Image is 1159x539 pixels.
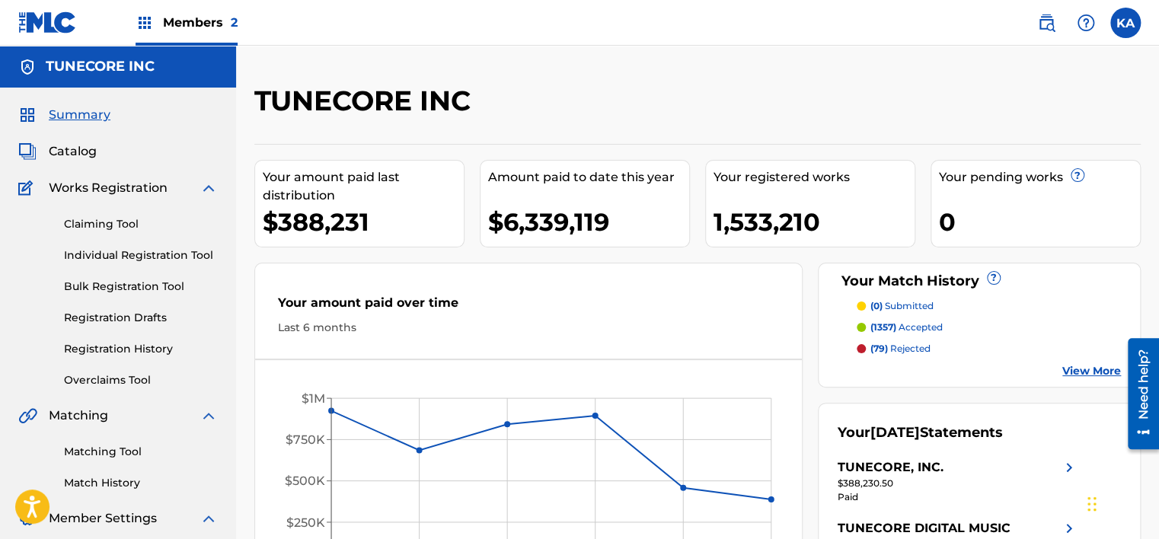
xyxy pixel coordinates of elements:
div: 1,533,210 [714,205,915,239]
span: Summary [49,106,110,124]
a: Registration Drafts [64,310,218,326]
img: expand [200,509,218,528]
span: Works Registration [49,179,168,197]
a: (0) submitted [857,299,1121,313]
div: Drag [1087,481,1097,527]
tspan: $250K [286,515,325,530]
img: expand [200,407,218,425]
tspan: $500K [285,474,325,488]
a: Public Search [1031,8,1062,38]
div: Your Statements [838,423,1003,443]
span: 2 [231,15,238,30]
div: TUNECORE DIGITAL MUSIC [838,519,1011,537]
img: help [1077,14,1095,32]
span: (79) [870,343,888,354]
div: $388,230.50 [838,477,1078,490]
img: Summary [18,106,37,124]
span: ? [988,272,1000,284]
img: MLC Logo [18,11,77,33]
tspan: $750K [286,432,325,447]
img: Top Rightsholders [136,14,154,32]
span: (1357) [870,321,896,333]
div: Your amount paid over time [278,294,779,320]
a: Matching Tool [64,444,218,460]
img: Works Registration [18,179,38,197]
a: View More [1062,363,1121,379]
span: (0) [870,300,883,311]
img: right chevron icon [1060,519,1078,537]
p: submitted [870,299,934,313]
img: search [1037,14,1055,32]
div: $6,339,119 [488,205,689,239]
span: Catalog [49,142,97,161]
a: Registration History [64,341,218,357]
a: SummarySummary [18,106,110,124]
img: Matching [18,407,37,425]
a: Individual Registration Tool [64,247,218,263]
div: Your pending works [939,168,1140,187]
img: Catalog [18,142,37,161]
div: Last 6 months [278,320,779,336]
a: Bulk Registration Tool [64,279,218,295]
img: expand [200,179,218,197]
img: Accounts [18,58,37,76]
a: Claiming Tool [64,216,218,232]
iframe: Chat Widget [1083,466,1159,539]
h2: TUNECORE INC [254,84,478,118]
a: (79) rejected [857,342,1121,356]
div: 0 [939,205,1140,239]
h5: TUNECORE INC [46,58,155,75]
div: $388,231 [263,205,464,239]
iframe: Resource Center [1116,333,1159,455]
img: Member Settings [18,509,37,528]
img: right chevron icon [1060,458,1078,477]
a: (1357) accepted [857,321,1121,334]
span: [DATE] [870,424,920,441]
span: ? [1071,169,1084,181]
a: CatalogCatalog [18,142,97,161]
a: Overclaims Tool [64,372,218,388]
a: Match History [64,475,218,491]
div: Amount paid to date this year [488,168,689,187]
div: Your Match History [838,271,1121,292]
p: accepted [870,321,943,334]
div: TUNECORE, INC. [838,458,943,477]
span: Matching [49,407,108,425]
span: Members [163,14,238,31]
div: Help [1071,8,1101,38]
span: Member Settings [49,509,157,528]
div: Paid [838,490,1078,504]
div: User Menu [1110,8,1141,38]
div: Your amount paid last distribution [263,168,464,205]
tspan: $1M [302,391,325,406]
p: rejected [870,342,931,356]
div: Your registered works [714,168,915,187]
a: TUNECORE, INC.right chevron icon$388,230.50Paid [838,458,1078,504]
